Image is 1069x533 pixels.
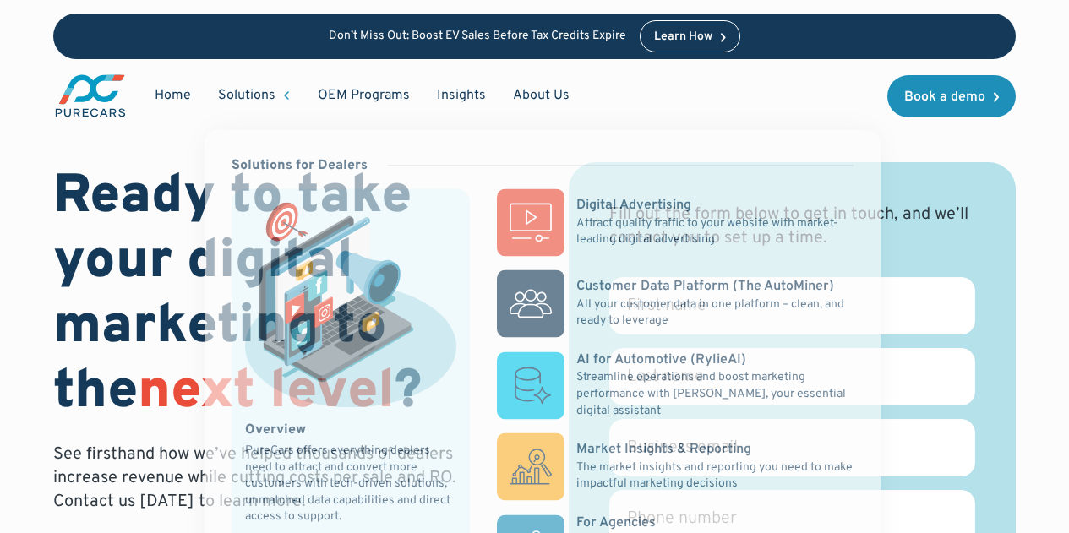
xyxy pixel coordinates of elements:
[245,443,456,525] div: PureCars offers everything dealers need to attract and convert more customers with tech-driven so...
[138,358,395,427] span: next level
[576,215,854,248] p: Attract quality traffic to your website with market-leading digital advertising
[576,441,751,460] div: Market Insights & Reporting
[53,73,128,119] img: purecars logo
[497,433,854,501] a: Market Insights & ReportingThe market insights and reporting you need to make impactful marketing...
[497,269,854,337] a: Customer Data Platform (The AutoMiner)All your customer data in one platform – clean, and ready t...
[141,79,205,111] a: Home
[205,79,304,111] div: Solutions
[245,421,306,439] div: Overview
[245,202,456,406] img: marketing illustration showing social media channels and campaigns
[576,460,854,492] p: The market insights and reporting you need to make impactful marketing decisions
[887,75,1016,117] a: Book a demo
[576,278,834,296] div: Customer Data Platform (The AutoMiner)
[576,197,691,215] div: Digital Advertising
[53,73,128,119] a: main
[423,79,499,111] a: Insights
[304,79,423,111] a: OEM Programs
[640,20,740,52] a: Learn How
[654,31,712,43] div: Learn How
[499,79,583,111] a: About Us
[904,90,985,104] div: Book a demo
[497,351,854,419] a: AI for Automotive (RylieAI)Streamline operations and boost marketing performance with [PERSON_NAM...
[53,166,500,425] h1: Ready to take your digital marketing to the ?
[218,86,275,105] div: Solutions
[576,296,854,329] p: All your customer data in one platform – clean, and ready to leverage
[329,30,626,44] p: Don’t Miss Out: Boost EV Sales Before Tax Credits Expire
[576,370,854,420] p: Streamline operations and boost marketing performance with [PERSON_NAME], your essential digital ...
[576,351,746,369] div: AI for Automotive (RylieAI)
[576,514,656,533] div: For Agencies
[497,188,854,256] a: Digital AdvertisingAttract quality traffic to your website with market-leading digital advertising
[232,156,368,175] div: Solutions for Dealers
